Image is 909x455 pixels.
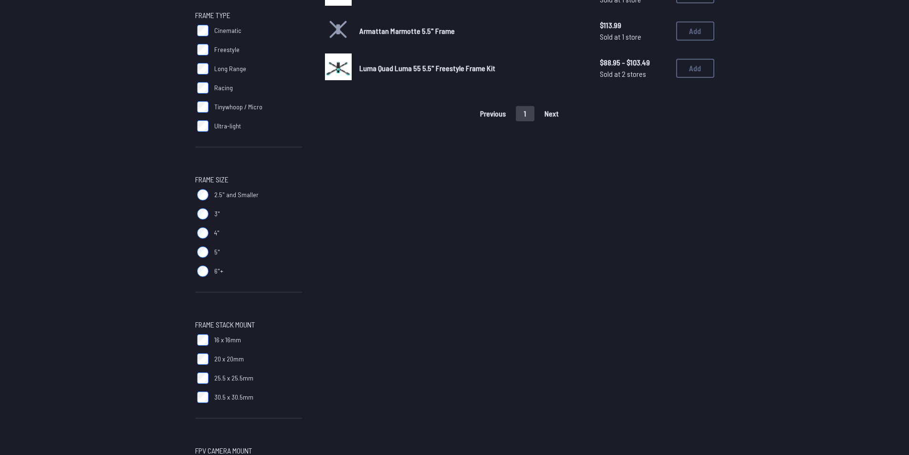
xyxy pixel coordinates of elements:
[197,334,209,346] input: 16 x 16mm
[214,354,244,364] span: 20 x 20mm
[197,120,209,132] input: Ultra-light
[325,53,352,83] a: image
[195,10,230,21] span: Frame Type
[214,45,240,54] span: Freestyle
[214,83,233,93] span: Racing
[676,21,714,41] button: Add
[214,209,220,219] span: 3"
[214,102,262,112] span: Tinywhoop / Micro
[214,335,241,345] span: 16 x 16mm
[600,57,669,68] span: $88.95 - $103.49
[359,25,585,37] a: Armattan Marmotte 5.5" Frame
[214,266,223,276] span: 6"+
[197,353,209,365] input: 20 x 20mm
[214,64,246,74] span: Long Range
[197,372,209,384] input: 25.5 x 25.5mm
[516,106,534,121] button: 1
[195,319,255,330] span: Frame Stack Mount
[214,228,219,238] span: 4"
[325,53,352,80] img: image
[195,174,229,185] span: Frame Size
[214,373,253,383] span: 25.5 x 25.5mm
[197,101,209,113] input: Tinywhoop / Micro
[214,247,220,257] span: 5"
[197,227,209,239] input: 4"
[197,25,209,36] input: Cinematic
[197,63,209,74] input: Long Range
[676,59,714,78] button: Add
[214,26,241,35] span: Cinematic
[359,26,455,35] span: Armattan Marmotte 5.5" Frame
[197,246,209,258] input: 5"
[600,20,669,31] span: $113.99
[600,31,669,42] span: Sold at 1 store
[197,44,209,55] input: Freestyle
[359,63,585,74] a: Luma Quad Luma 55 5.5" Freestyle Frame Kit
[214,392,253,402] span: 30.5 x 30.5mm
[197,189,209,201] input: 2.5" and Smaller
[214,121,241,131] span: Ultra-light
[197,208,209,220] input: 3"
[197,392,209,403] input: 30.5 x 30.5mm
[214,190,259,200] span: 2.5" and Smaller
[197,265,209,277] input: 6"+
[600,68,669,80] span: Sold at 2 stores
[197,82,209,94] input: Racing
[359,63,495,73] span: Luma Quad Luma 55 5.5" Freestyle Frame Kit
